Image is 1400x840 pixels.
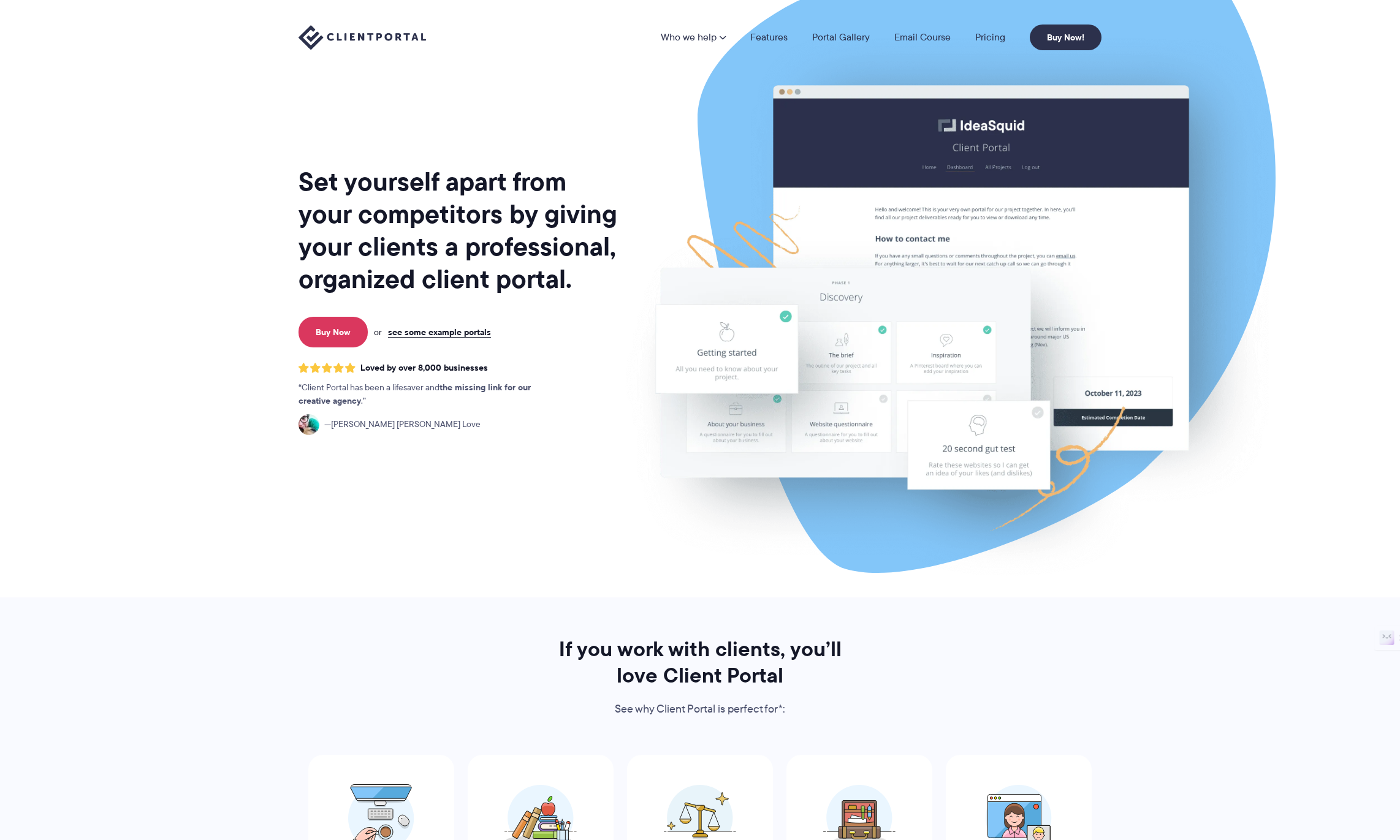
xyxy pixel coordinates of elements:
a: Pricing [975,32,1005,42]
h1: Set yourself apart from your competitors by giving your clients a professional, organized client ... [299,165,620,295]
a: Features [750,32,788,42]
a: Portal Gallery [812,32,870,42]
strong: the missing link for our creative agency [299,380,531,407]
span: Loved by over 8,000 businesses [360,363,488,373]
a: Buy Now! [1030,25,1101,50]
a: Buy Now [299,317,368,347]
p: Client Portal has been a lifesaver and . [299,381,556,408]
span: [PERSON_NAME] [PERSON_NAME] Love [324,418,481,431]
p: See why Client Portal is perfect for*: [542,700,858,719]
a: Who we help [661,32,726,42]
span: or [374,327,382,338]
a: see some example portals [388,327,491,338]
h2: If you work with clients, you’ll love Client Portal [542,636,858,689]
a: Email Course [894,32,951,42]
